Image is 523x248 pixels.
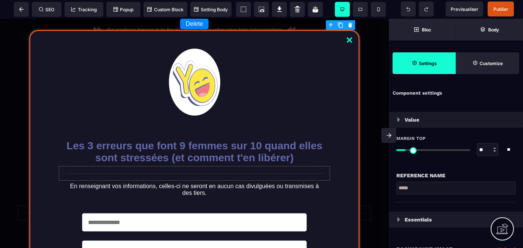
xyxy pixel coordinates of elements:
span: Margin Top [396,135,426,141]
div: Component settings [389,86,523,101]
strong: Bloc [422,27,431,33]
span: Open Style Manager [456,52,519,74]
span: Open Layer Manager [456,19,523,40]
span: Previsualiser [451,6,478,12]
p: Essentials [405,215,432,224]
a: Close [342,14,357,30]
div: Reference name [396,171,516,180]
strong: Body [488,27,499,33]
strong: Customize [480,61,503,66]
p: Value [405,115,419,124]
text: En renseignant vos informations, celles-ci ne seront en aucun cas divulguées ou transmises à des ... [66,162,323,180]
span: Tracking [71,7,97,12]
span: Screenshot [254,2,269,17]
span: Custom Block [147,7,184,12]
span: Setting Body [194,7,228,12]
span: View components [236,2,251,17]
span: SEO [39,7,55,12]
span: Open Blocks [389,19,456,40]
span: Preview [446,1,483,16]
span: Publier [493,6,508,12]
img: Yakaoser logo [169,30,220,97]
img: loading [397,217,400,222]
strong: Settings [419,61,437,66]
b: Les 3 erreurs que font 9 femmes sur 10 quand elles sont stressées (et comment t'en libérer) [67,121,326,145]
span: Settings [393,52,456,74]
span: Popup [114,7,134,12]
